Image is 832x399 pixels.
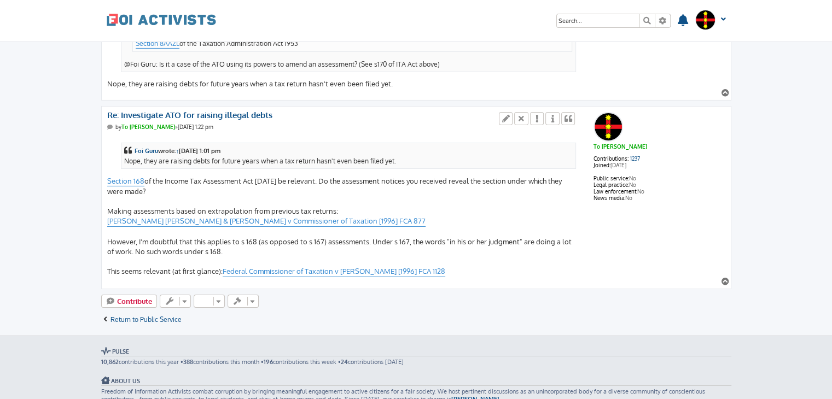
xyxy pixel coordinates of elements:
[594,113,622,141] img: User avatar
[594,195,625,201] strong: News media:
[107,5,216,34] a: FOI Activists
[101,358,119,366] strong: 10,862
[223,266,445,277] a: Federal Commissioner of Taxation v [PERSON_NAME] [1996] FCA 1128
[107,136,577,278] div: of the Income Tax Assessment Act [DATE] be relevant. Do the assessment notices you received revea...
[179,147,220,155] span: [DATE] 1:01 pm
[594,162,725,175] dd: [DATE]
[594,175,725,181] dd: No
[160,295,191,308] span: Case tools
[124,146,573,156] cite: wrote:
[594,181,725,188] dd: No
[183,358,193,366] strong: 388
[101,315,182,324] a: Return to Public Service
[228,295,259,308] span: Quick-mod tools
[135,146,158,156] a: Foi Guru
[101,295,158,308] a: Contribute
[115,124,178,130] span: by »
[695,10,715,30] img: User avatar
[110,315,182,324] span: Return to Public Service
[136,38,179,49] a: Section 8AAZL
[341,358,348,366] strong: 24
[594,155,629,162] strong: Contributions:
[594,188,725,195] dd: No
[176,146,179,156] a: ↑
[117,297,152,306] span: Contribute
[557,14,639,27] input: Search for keywords
[264,358,273,366] strong: 196
[124,146,573,166] div: Nope, they are raising debts for future years when a tax return hasn't even been filed yet.
[594,143,647,150] a: To [PERSON_NAME]
[630,155,640,162] a: 1237
[101,358,731,366] p: contributions this year • contributions this month • contributions this week • contributions [DATE]
[107,176,144,186] a: Section 168
[101,377,731,386] h3: About Us
[178,124,213,130] time: [DATE] 1:22 pm
[121,124,175,130] a: To [PERSON_NAME]
[107,216,426,226] a: [PERSON_NAME] [PERSON_NAME] & [PERSON_NAME] v Commissioner of Taxation [1996] FCA 877
[594,162,610,168] strong: Joined:
[594,188,637,195] strong: Law enforcement:
[594,181,629,188] strong: Legal practice:
[594,195,725,201] dd: No
[101,347,731,356] h3: Pulse
[107,110,272,121] a: Re: Investigate ATO for raising illegal debts
[594,175,629,181] strong: Public service:
[194,295,225,308] span: Display and sorting options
